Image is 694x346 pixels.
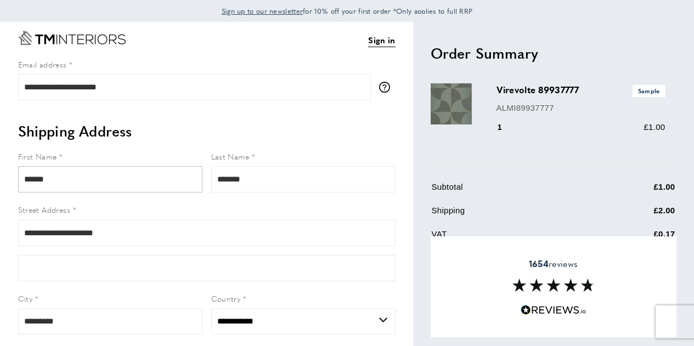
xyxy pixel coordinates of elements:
[431,43,676,63] h2: Order Summary
[18,31,126,45] a: Go to Home page
[496,83,665,97] h3: Virevolte 89937777
[529,257,549,270] strong: 1654
[496,121,518,134] div: 1
[600,204,675,225] td: £2.00
[18,59,67,70] span: Email address
[432,204,599,225] td: Shipping
[432,228,599,249] td: VAT
[222,6,303,16] span: Sign up to our newsletter
[368,33,395,47] a: Sign in
[633,85,665,97] span: Sample
[18,151,57,162] span: First Name
[18,121,396,141] h2: Shipping Address
[431,83,472,124] img: Virevolte 89937777
[432,180,599,202] td: Subtotal
[379,82,396,93] button: More information
[211,151,250,162] span: Last Name
[512,279,595,292] img: Reviews section
[222,6,473,16] span: for 10% off your first order *Only applies to full RRP
[18,293,33,304] span: City
[521,305,586,315] img: Reviews.io 5 stars
[529,258,578,269] span: reviews
[222,5,303,16] a: Sign up to our newsletter
[496,101,665,115] p: ALMI89937777
[644,122,665,132] span: £1.00
[600,180,675,202] td: £1.00
[211,293,241,304] span: Country
[18,204,71,215] span: Street Address
[600,228,675,249] td: £0.17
